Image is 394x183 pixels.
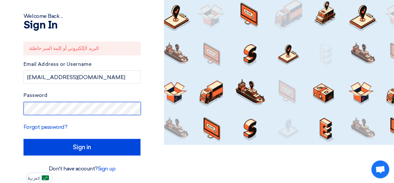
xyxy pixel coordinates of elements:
a: Forgot password? [24,124,67,130]
label: Password [24,92,141,99]
span: العربية [28,176,40,181]
div: Open chat [371,160,389,178]
input: Enter your business email or username [24,70,141,84]
div: Don't have account? [24,165,141,173]
img: ar-AR.png [42,175,49,180]
input: Sign in [24,139,141,156]
div: البريد الإلكتروني أو كلمة السر خاطئة [24,42,141,55]
a: Sign up [98,165,116,172]
div: Welcome Back ... [24,12,141,20]
label: Email Address or Username [24,61,141,68]
h1: Sign In [24,20,141,31]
